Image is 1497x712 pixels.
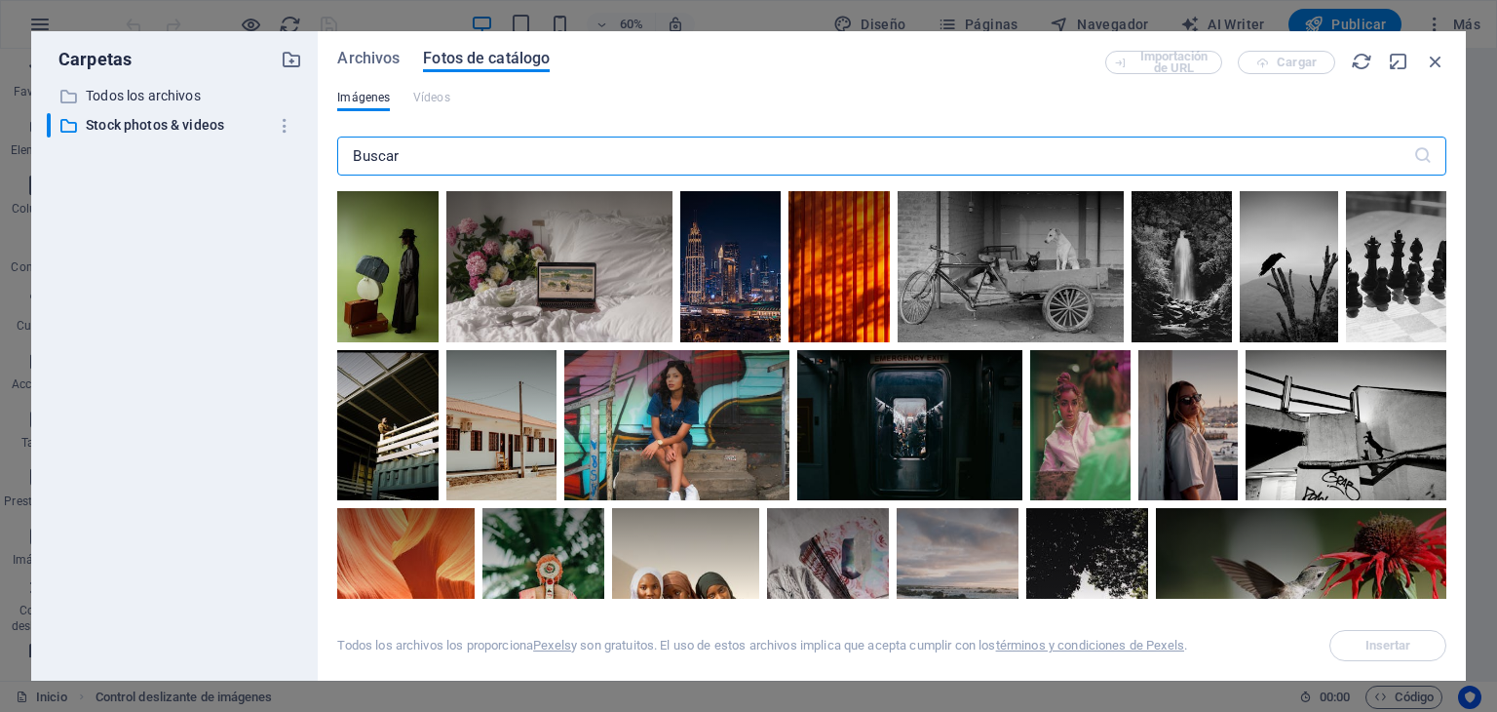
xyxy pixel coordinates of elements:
[533,638,571,653] a: Pexels
[1329,630,1446,661] span: Selecciona primero un archivo
[1388,51,1409,72] i: Minimizar
[86,114,267,137] p: Stock photos & videos
[86,85,267,107] p: Todos los archivos
[423,47,550,70] span: Fotos de catálogo
[1351,51,1372,72] i: Volver a cargar
[337,47,400,70] span: Archivos
[337,137,1412,176] input: Buscar
[413,86,450,109] span: Este tipo de archivo no es soportado por este elemento
[47,47,132,72] p: Carpetas
[281,49,302,70] i: Crear carpeta
[47,113,51,138] div: ​
[47,113,302,138] div: ​Stock photos & videos
[996,638,1184,653] a: términos y condiciones de Pexels
[1425,51,1446,72] i: Cerrar
[337,637,1187,654] div: Todos los archivos los proporciona y son gratuitos. El uso de estos archivos implica que acepta c...
[337,86,390,109] span: Imágenes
